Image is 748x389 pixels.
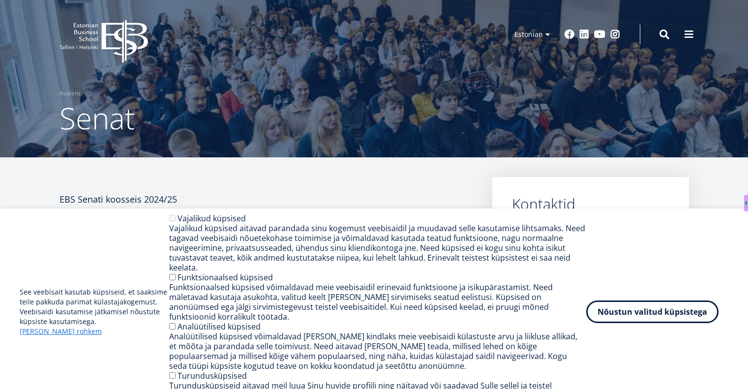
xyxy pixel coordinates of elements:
[586,300,718,323] button: Nõustun valitud küpsistega
[594,30,605,39] a: Youtube
[163,207,341,236] th: AMetikoht
[60,207,163,236] th: NIMI
[341,207,473,236] th: e-Mail
[178,272,273,283] label: Funktsionaalsed küpsised
[169,331,586,371] div: Analüütilised küpsised võimaldavad [PERSON_NAME] kindlaks meie veebisaidi külastuste arvu ja liik...
[178,370,247,381] label: Turundusküpsised
[178,213,246,224] label: Vajalikud küpsised
[60,89,80,98] a: Avaleht
[169,223,586,272] div: Vajalikud küpsised aitavad parandada sinu kogemust veebisaidil ja muudavad selle kasutamise lihts...
[20,327,102,336] a: [PERSON_NAME] rohkem
[610,30,620,39] a: Instagram
[60,98,135,138] span: Senat
[178,321,261,332] label: Analüütilised küpsised
[60,177,473,207] h4: EBS Senati koosseis 2024/25
[20,287,169,336] p: See veebisait kasutab küpsiseid, et saaksime teile pakkuda parimat külastajakogemust. Veebisaidi ...
[512,197,669,211] a: Kontaktid
[565,30,574,39] a: Facebook
[579,30,589,39] a: Linkedin
[169,282,586,322] div: Funktsionaalsed küpsised võimaldavad meie veebisaidil erinevaid funktsioone ja isikupärastamist. ...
